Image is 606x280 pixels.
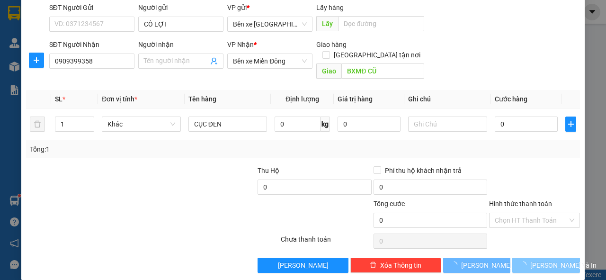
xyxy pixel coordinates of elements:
span: Giao [316,63,341,79]
span: Tên hàng [188,95,216,103]
span: delete [370,262,376,269]
span: Xóa Thông tin [380,260,421,271]
span: kg [321,117,330,132]
input: 0 [338,117,401,132]
input: Dọc đường [341,63,424,79]
button: deleteXóa Thông tin [350,258,441,273]
span: SL [55,95,62,103]
div: VP gửi [227,2,312,13]
span: Đơn vị tính [102,95,137,103]
button: plus [29,53,44,68]
span: [PERSON_NAME] [461,260,512,271]
span: [PERSON_NAME] và In [530,260,597,271]
span: loading [451,262,461,268]
div: Chưa thanh toán [280,234,373,251]
div: SĐT Người Gửi [49,2,134,13]
span: [PERSON_NAME] [278,260,329,271]
input: VD: Bàn, Ghế [188,117,267,132]
div: Tổng: 1 [30,144,235,154]
span: Bến xe Quảng Ngãi [233,17,307,31]
button: [PERSON_NAME] và In [512,258,580,273]
span: Khác [107,117,175,131]
span: plus [566,120,576,128]
label: Hình thức thanh toán [489,200,552,208]
th: Ghi chú [404,90,491,108]
span: plus [29,56,44,64]
div: SĐT Người Nhận [49,39,134,50]
button: delete [30,117,45,132]
span: loading [520,262,530,268]
span: VP Nhận [227,41,254,48]
span: user-add [210,57,218,65]
button: [PERSON_NAME] [443,258,511,273]
span: Giao hàng [316,41,347,48]
span: [GEOGRAPHIC_DATA] tận nơi [330,50,424,60]
span: Định lượng [285,95,319,103]
span: Lấy hàng [316,4,344,11]
span: Thu Hộ [258,167,279,174]
button: plus [565,117,576,132]
span: Giá trị hàng [338,95,373,103]
span: Tổng cước [374,200,405,208]
span: Phí thu hộ khách nhận trả [381,165,465,176]
input: Ghi Chú [408,117,487,132]
div: Người nhận [138,39,223,50]
div: Người gửi [138,2,223,13]
input: Dọc đường [338,16,424,31]
span: Lấy [316,16,338,31]
button: [PERSON_NAME] [258,258,348,273]
span: Bến xe Miền Đông [233,54,307,68]
span: Cước hàng [495,95,527,103]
